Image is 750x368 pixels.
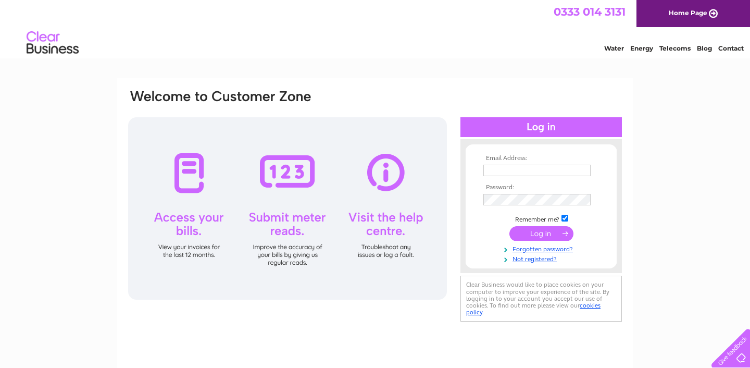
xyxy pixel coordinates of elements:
a: Blog [697,44,712,52]
a: Water [604,44,624,52]
a: Forgotten password? [483,243,602,253]
a: Contact [718,44,744,52]
a: Not registered? [483,253,602,263]
th: Email Address: [481,155,602,162]
div: Clear Business is a trading name of Verastar Limited (registered in [GEOGRAPHIC_DATA] No. 3667643... [130,6,622,51]
a: Telecoms [659,44,691,52]
div: Clear Business would like to place cookies on your computer to improve your experience of the sit... [460,276,622,321]
img: logo.png [26,27,79,59]
a: 0333 014 3131 [554,5,626,18]
a: Energy [630,44,653,52]
td: Remember me? [481,213,602,224]
a: cookies policy [466,302,601,316]
th: Password: [481,184,602,191]
input: Submit [509,226,573,241]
